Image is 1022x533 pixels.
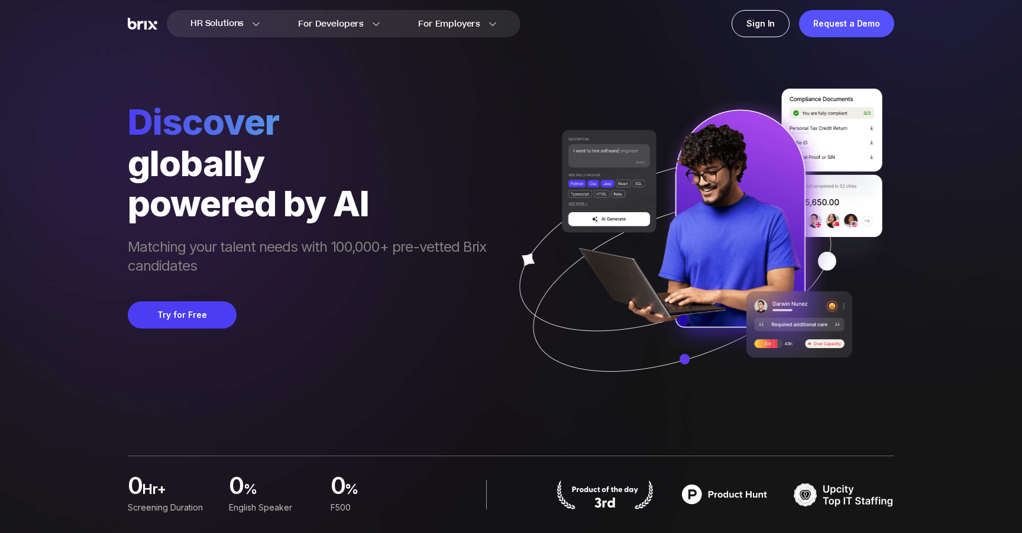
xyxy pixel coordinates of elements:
[128,100,498,143] span: Discover
[142,480,215,503] span: hr+
[128,183,498,223] div: powered by AI
[229,501,316,514] div: English Speaker
[244,480,316,503] span: %
[732,10,790,37] a: Sign In
[128,18,157,30] img: Brix Logo
[128,475,142,499] span: 0
[498,89,894,407] img: ai generate
[418,18,480,30] span: For Employers
[298,18,364,30] span: For Developers
[128,143,498,183] div: globally
[128,238,498,278] span: Matching your talent needs with 100,000+ pre-vetted Brix candidates
[190,14,244,33] span: HR Solutions
[674,480,775,509] img: product hunt badge
[345,480,418,503] span: %
[128,501,215,514] div: Screening duration
[555,480,655,509] img: product hunt badge
[331,475,345,499] span: 0
[331,501,418,514] div: F500
[799,10,894,37] a: Request a Demo
[229,475,243,499] span: 0
[794,480,894,509] img: TOP IT STAFFING
[128,301,237,329] button: Try for Free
